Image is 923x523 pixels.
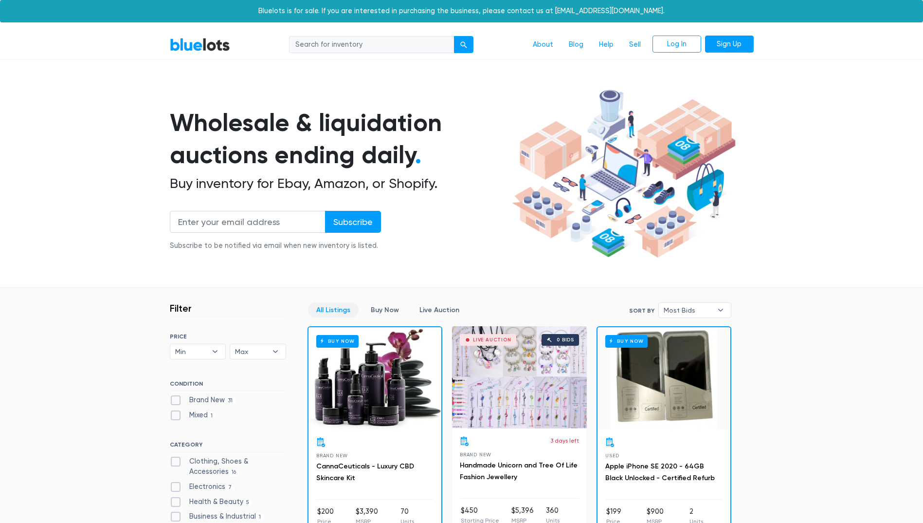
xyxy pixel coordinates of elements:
span: 5 [243,499,253,506]
div: Subscribe to be notified via email when new inventory is listed. [170,241,381,251]
label: Health & Beauty [170,497,253,507]
label: Electronics [170,482,235,492]
span: 16 [229,469,239,477]
h6: Buy Now [316,335,359,347]
b: ▾ [710,303,731,318]
label: Clothing, Shoes & Accessories [170,456,286,477]
a: All Listings [308,302,359,318]
input: Subscribe [325,211,381,233]
span: 1 [256,513,264,521]
a: Sell [621,36,649,54]
input: Search for inventory [289,36,454,54]
h6: CONDITION [170,380,286,391]
h3: Filter [170,302,192,314]
h6: CATEGORY [170,441,286,452]
label: Business & Industrial [170,511,264,522]
span: . [415,140,421,169]
a: Log In [652,36,701,53]
span: Used [605,453,619,458]
a: Sign Up [705,36,754,53]
h6: PRICE [170,333,286,340]
a: CannaCeuticals - Luxury CBD Skincare Kit [316,462,414,482]
label: Mixed [170,410,216,421]
h2: Buy inventory for Ebay, Amazon, or Shopify. [170,175,508,192]
a: About [525,36,561,54]
label: Sort By [629,306,654,315]
a: Buy Now [308,327,441,430]
a: Apple iPhone SE 2020 - 64GB Black Unlocked - Certified Refurb [605,462,715,482]
a: Buy Now [362,302,407,318]
p: 3 days left [550,436,579,445]
img: hero-ee84e7d0318cb26816c560f6b4441b76977f77a177738b4e94f68c95b2b83dbb.png [508,85,739,262]
span: Brand New [316,453,348,458]
a: Blog [561,36,591,54]
a: BlueLots [170,37,230,52]
a: Live Auction [411,302,468,318]
label: Brand New [170,395,236,406]
a: Buy Now [597,327,730,430]
a: Live Auction 0 bids [452,326,587,429]
div: Live Auction [473,337,511,342]
span: Min [175,344,207,359]
div: 0 bids [557,337,574,342]
span: Max [235,344,267,359]
h1: Wholesale & liquidation auctions ending daily [170,107,508,171]
h6: Buy Now [605,335,648,347]
span: 7 [225,484,235,491]
a: Help [591,36,621,54]
input: Enter your email address [170,211,326,233]
b: ▾ [205,344,225,359]
span: 1 [208,412,216,420]
b: ▾ [265,344,286,359]
span: Brand New [460,452,491,457]
a: Handmade Unicorn and Tree Of Life Fashion Jewellery [460,461,578,481]
span: 31 [225,397,236,405]
span: Most Bids [664,303,712,318]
